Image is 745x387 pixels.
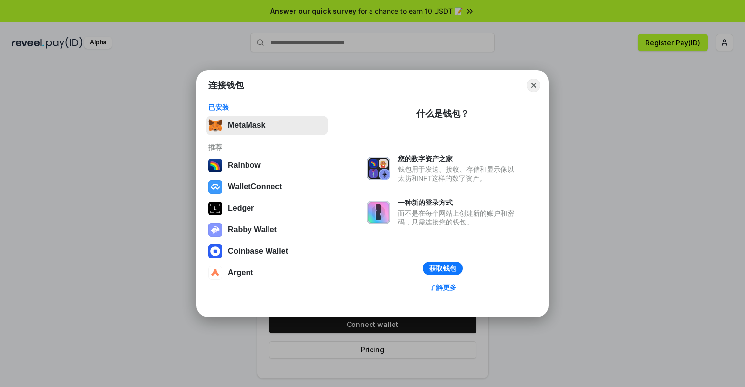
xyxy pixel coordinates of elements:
img: svg+xml,%3Csvg%20xmlns%3D%22http%3A%2F%2Fwww.w3.org%2F2000%2Fsvg%22%20fill%3D%22none%22%20viewBox... [367,157,390,180]
div: Ledger [228,204,254,213]
div: 钱包用于发送、接收、存储和显示像以太坊和NFT这样的数字资产。 [398,165,519,183]
img: svg+xml,%3Csvg%20fill%3D%22none%22%20height%3D%2233%22%20viewBox%3D%220%200%2035%2033%22%20width%... [208,119,222,132]
img: svg+xml,%3Csvg%20xmlns%3D%22http%3A%2F%2Fwww.w3.org%2F2000%2Fsvg%22%20width%3D%2228%22%20height%3... [208,202,222,215]
button: Ledger [206,199,328,218]
img: svg+xml,%3Csvg%20width%3D%2228%22%20height%3D%2228%22%20viewBox%3D%220%200%2028%2028%22%20fill%3D... [208,244,222,258]
div: Argent [228,268,253,277]
div: Coinbase Wallet [228,247,288,256]
a: 了解更多 [423,281,462,294]
div: 一种新的登录方式 [398,198,519,207]
img: svg+xml,%3Csvg%20xmlns%3D%22http%3A%2F%2Fwww.w3.org%2F2000%2Fsvg%22%20fill%3D%22none%22%20viewBox... [367,201,390,224]
button: MetaMask [206,116,328,135]
div: 什么是钱包？ [416,108,469,120]
img: svg+xml,%3Csvg%20width%3D%22120%22%20height%3D%22120%22%20viewBox%3D%220%200%20120%20120%22%20fil... [208,159,222,172]
button: Rainbow [206,156,328,175]
button: WalletConnect [206,177,328,197]
div: 了解更多 [429,283,456,292]
img: svg+xml,%3Csvg%20xmlns%3D%22http%3A%2F%2Fwww.w3.org%2F2000%2Fsvg%22%20fill%3D%22none%22%20viewBox... [208,223,222,237]
h1: 连接钱包 [208,80,244,91]
button: 获取钱包 [423,262,463,275]
button: Close [527,79,540,92]
div: Rainbow [228,161,261,170]
button: Argent [206,263,328,283]
div: 推荐 [208,143,325,152]
div: WalletConnect [228,183,282,191]
div: MetaMask [228,121,265,130]
div: Rabby Wallet [228,225,277,234]
img: svg+xml,%3Csvg%20width%3D%2228%22%20height%3D%2228%22%20viewBox%3D%220%200%2028%2028%22%20fill%3D... [208,180,222,194]
div: 已安装 [208,103,325,112]
div: 而不是在每个网站上创建新的账户和密码，只需连接您的钱包。 [398,209,519,226]
div: 获取钱包 [429,264,456,273]
img: svg+xml,%3Csvg%20width%3D%2228%22%20height%3D%2228%22%20viewBox%3D%220%200%2028%2028%22%20fill%3D... [208,266,222,280]
button: Rabby Wallet [206,220,328,240]
button: Coinbase Wallet [206,242,328,261]
div: 您的数字资产之家 [398,154,519,163]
